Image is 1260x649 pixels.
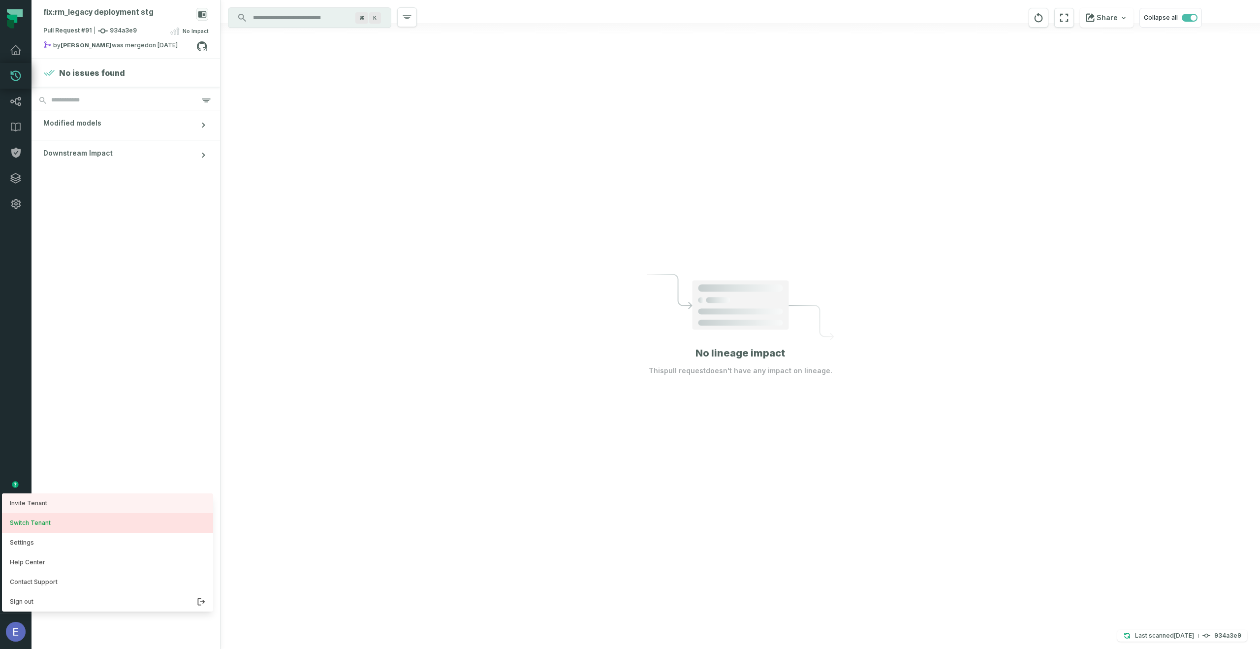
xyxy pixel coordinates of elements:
[6,622,26,642] img: avatar of Elisheva Lapid
[43,26,137,36] span: Pull Request #91 934a3e9
[369,12,381,24] span: Press ⌘ + K to focus the search bar
[2,552,213,572] a: Help Center
[1139,8,1202,28] button: Collapse all
[61,42,112,48] strong: pamella-martins
[2,513,213,533] button: Switch Tenant
[1080,8,1134,28] button: Share
[195,40,208,53] a: View on github_enterprise
[2,572,213,592] a: Contact Support
[43,148,113,158] span: Downstream Impact
[149,41,178,49] relative-time: Aug 1, 2025, 5:28 PM GMT+3
[2,533,213,552] button: Settings
[1135,631,1194,641] p: Last scanned
[2,493,213,612] div: avatar of Elisheva Lapid
[31,140,220,170] button: Downstream Impact
[1174,632,1194,639] relative-time: Sep 18, 2025, 7:55 PM GMT+3
[43,41,196,53] div: by was merged
[31,110,220,140] button: Modified models
[2,493,213,513] a: Invite Tenant
[695,346,785,360] h1: No lineage impact
[183,27,208,35] span: No Impact
[1117,630,1247,642] button: Last scanned[DATE] 7:55:28 PM934a3e9
[355,12,368,24] span: Press ⌘ + K to focus the search bar
[1214,633,1241,639] h4: 934a3e9
[43,8,154,17] div: fix: rm_legacy deployment stg
[59,67,125,79] h4: No issues found
[2,592,213,612] button: Sign out
[649,366,832,376] p: This pull request doesn't have any impact on lineage.
[43,118,101,128] span: Modified models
